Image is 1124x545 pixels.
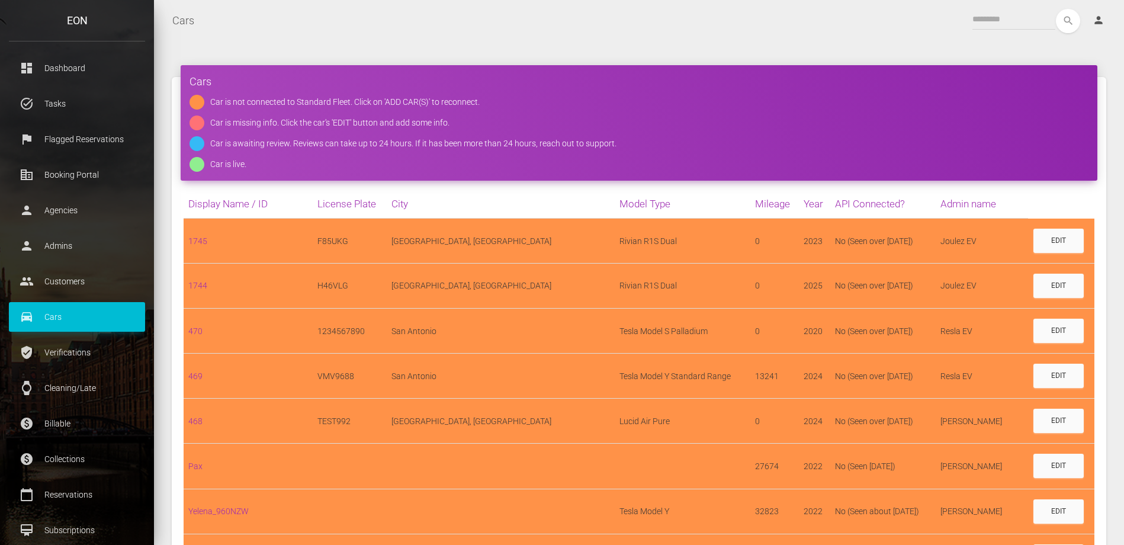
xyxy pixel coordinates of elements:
a: paid Collections [9,444,145,474]
p: Booking Portal [18,166,136,184]
td: No (Seen over [DATE]) [830,263,936,308]
a: Edit [1033,499,1084,524]
p: Customers [18,272,136,290]
td: 2022 [799,444,830,489]
td: Joulez EV [936,219,1028,264]
a: 1745 [188,236,207,246]
td: Tesla Model S Palladium [615,308,751,353]
td: Tesla Model Y [615,489,751,534]
td: TEST992 [313,399,387,444]
td: 2025 [799,263,830,308]
a: flag Flagged Reservations [9,124,145,154]
div: Edit [1051,506,1066,517]
th: Admin name [936,190,1028,219]
div: Edit [1051,281,1066,291]
td: F85UKG [313,219,387,264]
a: person Admins [9,231,145,261]
p: Collections [18,450,136,468]
div: Edit [1051,326,1066,336]
th: API Connected? [830,190,936,219]
p: Subscriptions [18,521,136,539]
td: 0 [750,399,799,444]
td: 27674 [750,444,799,489]
a: Edit [1033,274,1084,298]
a: Edit [1033,229,1084,253]
td: [PERSON_NAME] [936,399,1028,444]
a: watch Cleaning/Late [9,373,145,403]
td: [GEOGRAPHIC_DATA], [GEOGRAPHIC_DATA] [387,263,615,308]
td: 0 [750,263,799,308]
a: Edit [1033,319,1084,343]
th: City [387,190,615,219]
th: Model Type [615,190,751,219]
td: VMV9688 [313,354,387,399]
p: Agencies [18,201,136,219]
p: Cleaning/Late [18,379,136,397]
td: Joulez EV [936,263,1028,308]
td: No (Seen over [DATE]) [830,399,936,444]
div: Car is missing info. Click the car's 'EDIT' button and add some info. [210,116,449,130]
td: H46VLG [313,263,387,308]
div: Car is not connected to Standard Fleet. Click on 'ADD CAR(S)' to reconnect. [210,95,480,110]
td: [PERSON_NAME] [936,489,1028,534]
th: Mileage [750,190,799,219]
td: Tesla Model Y Standard Range [615,354,751,399]
a: people Customers [9,267,145,296]
a: verified_user Verifications [9,338,145,367]
a: calendar_today Reservations [9,480,145,509]
i: person [1093,14,1104,26]
a: card_membership Subscriptions [9,515,145,545]
a: Edit [1033,364,1084,388]
td: Rivian R1S Dual [615,219,751,264]
div: Car is live. [210,157,246,172]
td: [GEOGRAPHIC_DATA], [GEOGRAPHIC_DATA] [387,219,615,264]
td: 2022 [799,489,830,534]
td: [PERSON_NAME] [936,444,1028,489]
p: Cars [18,308,136,326]
a: 470 [188,326,203,336]
div: Edit [1051,416,1066,426]
td: Resla EV [936,354,1028,399]
div: Edit [1051,236,1066,246]
td: 0 [750,308,799,353]
div: Car is awaiting review. Reviews can take up to 24 hours. If it has been more than 24 hours, reach... [210,136,616,151]
p: Dashboard [18,59,136,77]
p: Admins [18,237,136,255]
a: person Agencies [9,195,145,225]
a: 1744 [188,281,207,290]
th: Year [799,190,830,219]
p: Billable [18,415,136,432]
td: 13241 [750,354,799,399]
td: Resla EV [936,308,1028,353]
p: Verifications [18,344,136,361]
div: Edit [1051,461,1066,471]
td: 0 [750,219,799,264]
a: drive_eta Cars [9,302,145,332]
a: Pax [188,461,203,471]
a: Edit [1033,454,1084,478]
td: [GEOGRAPHIC_DATA], [GEOGRAPHIC_DATA] [387,399,615,444]
p: Flagged Reservations [18,130,136,148]
p: Tasks [18,95,136,113]
a: 468 [188,416,203,426]
td: 2020 [799,308,830,353]
td: 2024 [799,399,830,444]
a: person [1084,9,1115,33]
td: 32823 [750,489,799,534]
a: Yelena_960NZW [188,506,249,516]
td: San Antonio [387,354,615,399]
td: 2023 [799,219,830,264]
button: search [1056,9,1080,33]
td: Rivian R1S Dual [615,263,751,308]
a: corporate_fare Booking Portal [9,160,145,190]
td: Lucid Air Pure [615,399,751,444]
a: paid Billable [9,409,145,438]
td: No (Seen over [DATE]) [830,219,936,264]
a: Cars [172,6,194,36]
a: 469 [188,371,203,381]
a: dashboard Dashboard [9,53,145,83]
td: No (Seen over [DATE]) [830,308,936,353]
td: No (Seen [DATE]) [830,444,936,489]
h4: Cars [190,74,1088,89]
